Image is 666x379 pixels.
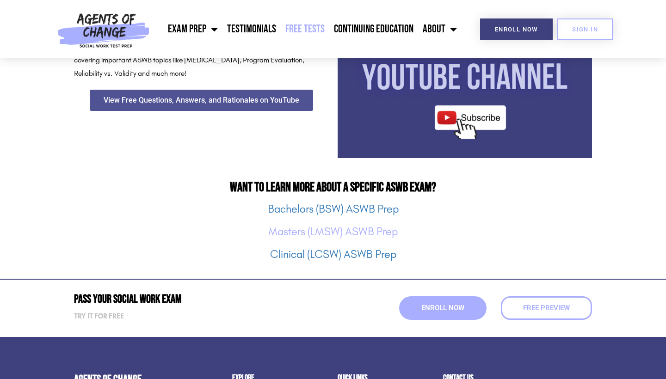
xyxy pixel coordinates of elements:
a: Enroll Now [480,18,553,40]
a: Clinical (LCSW) ASWB Prep [270,248,396,261]
h2: Pass Your Social Work Exam [74,293,328,305]
a: SIGN IN [557,18,613,40]
p: We also recommend that you subscribe to our channel for “Social Work Shorts” covering important A... [74,40,328,80]
h2: Want to Learn More About a Specific ASWB Exam? [74,181,592,194]
a: Exam Prep [163,18,222,41]
a: Free Tests [281,18,329,41]
strong: Try it for free [74,312,124,320]
a: View Free Questions, Answers, and Rationales on YouTube [90,90,313,111]
a: Enroll Now [399,296,487,320]
a: Bachelors (BSW) ASWB Prep [268,202,399,215]
a: Masters (LMSW) ASWB Prep [268,225,398,238]
span: SIGN IN [572,26,598,32]
a: About [418,18,462,41]
nav: Menu [154,18,462,41]
span: Enroll Now [421,305,464,312]
span: View Free Questions, Answers, and Rationales on YouTube [104,97,299,104]
span: Free Preview [523,305,570,312]
a: Free Preview [501,296,592,320]
a: Testimonials [222,18,281,41]
a: Continuing Education [329,18,418,41]
span: Enroll Now [495,26,538,32]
